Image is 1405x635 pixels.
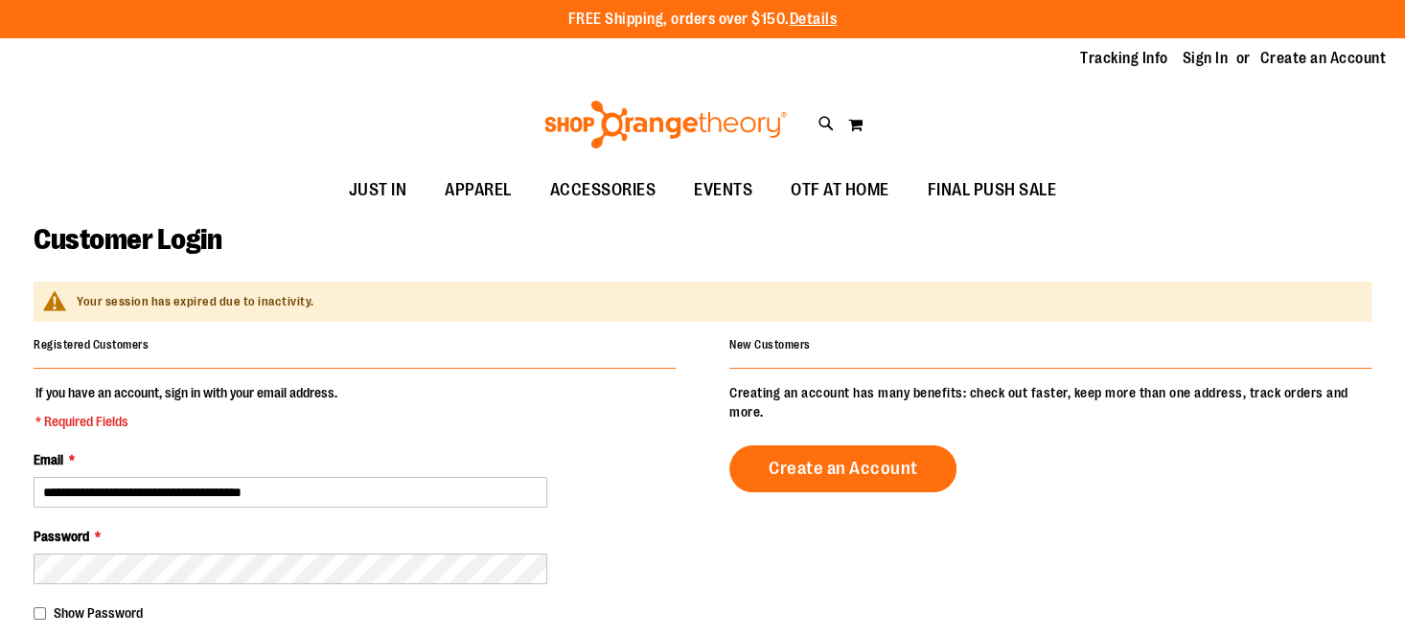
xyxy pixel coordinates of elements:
a: EVENTS [675,169,772,213]
img: Shop Orangetheory [541,101,790,148]
a: JUST IN [330,169,426,213]
span: APPAREL [445,169,512,212]
span: OTF AT HOME [791,169,889,212]
span: Show Password [54,605,143,621]
span: Customer Login [34,223,221,256]
span: JUST IN [349,169,407,212]
span: Password [34,529,89,544]
a: Create an Account [1260,48,1387,69]
span: * Required Fields [35,412,337,431]
strong: Registered Customers [34,338,149,352]
legend: If you have an account, sign in with your email address. [34,383,339,431]
a: Sign In [1183,48,1229,69]
a: ACCESSORIES [531,169,676,213]
p: FREE Shipping, orders over $150. [568,9,838,31]
span: Create an Account [769,458,918,479]
a: Tracking Info [1080,48,1168,69]
strong: New Customers [729,338,811,352]
span: FINAL PUSH SALE [928,169,1057,212]
a: Details [790,11,838,28]
span: EVENTS [694,169,752,212]
div: Your session has expired due to inactivity. [77,293,1352,311]
a: OTF AT HOME [772,169,909,213]
span: Email [34,452,63,467]
a: APPAREL [426,169,531,213]
a: FINAL PUSH SALE [909,169,1076,213]
span: ACCESSORIES [550,169,656,212]
a: Create an Account [729,445,957,492]
p: Creating an account has many benefits: check out faster, keep more than one address, track orders... [729,383,1371,421]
